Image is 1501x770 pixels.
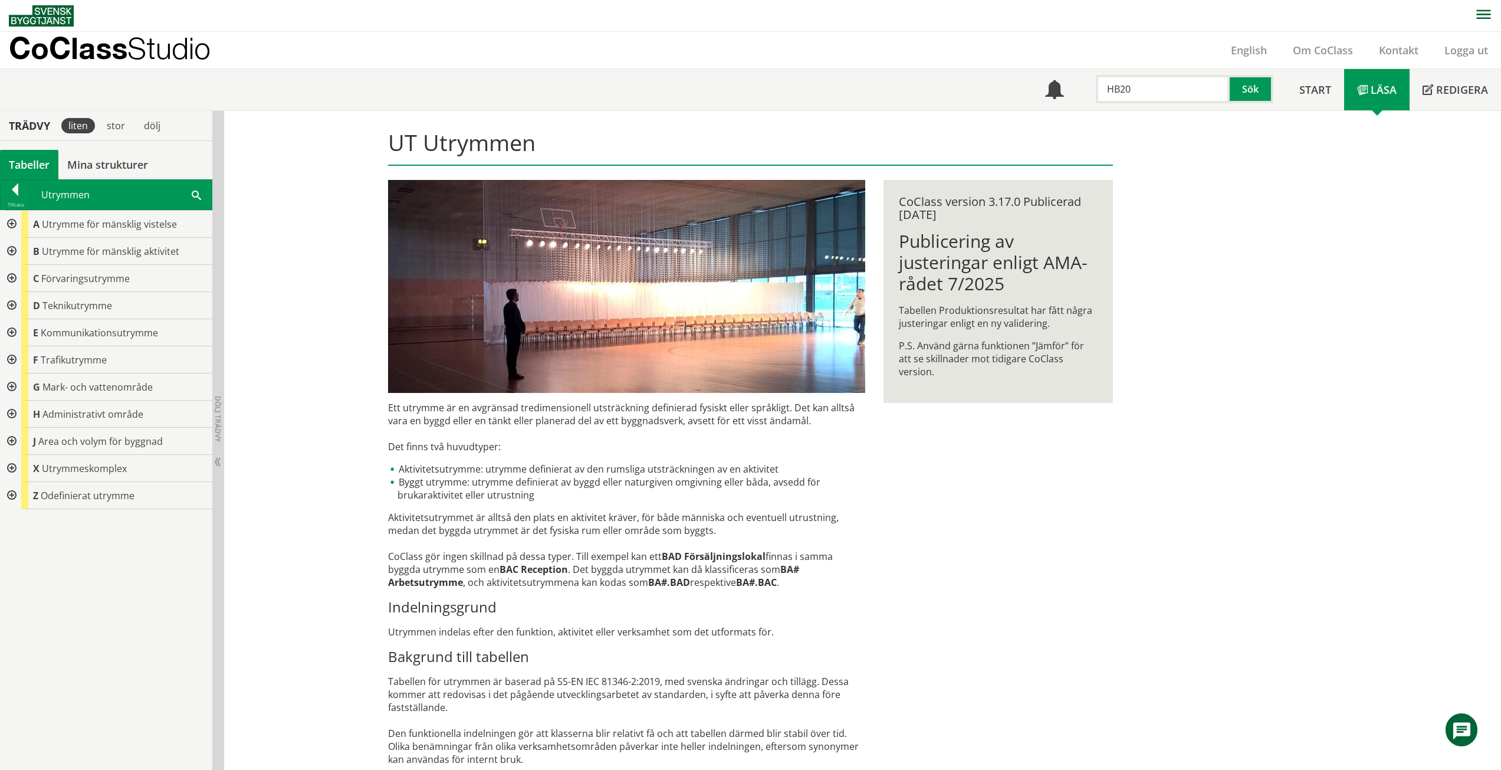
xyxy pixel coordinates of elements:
div: Tillbaka [1,200,30,209]
span: E [33,326,38,339]
span: F [33,353,38,366]
strong: BA#.BAD [648,576,690,589]
li: Byggt utrymme: utrymme definierat av byggd eller naturgiven omgivning eller båda, avsedd för bruk... [388,476,865,502]
h1: UT Utrymmen [388,129,1113,166]
button: Sök [1230,75,1273,103]
span: C [33,272,39,285]
span: Kommunikationsutrymme [41,326,158,339]
strong: BA# Arbetsutrymme [388,563,799,589]
a: Redigera [1410,69,1501,110]
span: Start [1299,83,1331,97]
span: D [33,299,40,312]
a: Logga ut [1431,43,1501,57]
strong: BAD Försäljningslokal [662,550,766,563]
img: utrymme.jpg [388,180,865,393]
a: Om CoClass [1280,43,1366,57]
div: dölj [137,118,167,133]
a: Start [1286,69,1344,110]
a: Mina strukturer [58,150,157,179]
div: CoClass version 3.17.0 Publicerad [DATE] [899,195,1098,221]
span: Teknikutrymme [42,299,112,312]
strong: BAC Reception [500,563,568,576]
a: Kontakt [1366,43,1431,57]
span: Z [33,489,38,502]
span: Förvaringsutrymme [41,272,130,285]
h3: Bakgrund till tabellen [388,648,865,666]
span: Administrativt område [42,408,143,421]
h1: Publicering av justeringar enligt AMA-rådet 7/2025 [899,231,1098,294]
div: Utrymmen [31,180,212,209]
span: Mark- och vattenområde [42,381,153,394]
span: Trafikutrymme [41,353,107,366]
span: Notifikationer [1045,81,1064,100]
p: P.S. Använd gärna funktionen ”Jämför” för att se skillnader mot tidigare CoClass version. [899,339,1098,378]
h3: Indelningsgrund [388,598,865,616]
a: Läsa [1344,69,1410,110]
span: Dölj trädvy [213,396,223,442]
span: Sök i tabellen [192,188,201,201]
img: Svensk Byggtjänst [9,5,74,27]
span: Area och volym för byggnad [38,435,163,448]
span: A [33,218,40,231]
li: Aktivitetsutrymme: utrymme definierat av den rumsliga utsträckningen av en aktivitet [388,463,865,476]
input: Sök [1096,75,1230,103]
div: stor [100,118,132,133]
p: CoClass [9,41,211,55]
span: X [33,462,40,475]
span: Studio [127,31,211,65]
span: J [33,435,36,448]
span: Redigera [1436,83,1488,97]
strong: BA#.BAC [736,576,777,589]
a: English [1218,43,1280,57]
span: Utrymme för mänsklig aktivitet [42,245,179,258]
span: G [33,381,40,394]
div: Trädvy [2,119,57,132]
span: Utrymmeskomplex [42,462,127,475]
p: Tabellen Produktionsresultat har fått några justeringar enligt en ny validering. [899,304,1098,330]
span: Läsa [1371,83,1397,97]
span: B [33,245,40,258]
div: liten [61,118,95,133]
span: Utrymme för mänsklig vistelse [42,218,177,231]
span: Odefinierat utrymme [41,489,134,502]
span: H [33,408,40,421]
a: CoClassStudio [9,32,236,68]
